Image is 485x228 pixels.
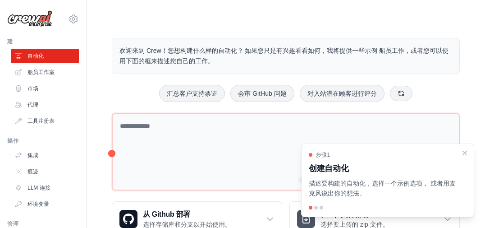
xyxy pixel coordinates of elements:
h3: 从 Github 部署 [143,209,231,220]
a: 痕迹 [11,164,79,179]
font: 市场 [27,85,38,92]
font: 自动化 [27,52,44,60]
button: 汇总客户支持票证 [159,85,225,102]
a: 环境变量 [11,197,79,211]
font: 痕迹 [27,168,38,175]
a: 集成 [11,148,79,163]
font: 代理 [27,101,38,108]
div: 操作 [7,137,79,144]
a: 工具注册表 [11,114,79,128]
font: 船员工作室 [27,69,55,76]
font: 工具注册表 [27,117,55,125]
p: 欢迎来到 Crew！您想构建什么样的自动化？ 如果您只是有兴趣看看如何，我将提供一些示例 船员工作，或者您可以使用下面的框来描述您自己的工作。 [119,46,452,66]
a: 代理 [11,98,79,112]
img: 商标 [7,10,52,28]
a: LLM 连接 [11,181,79,195]
font: 集成 [27,152,38,159]
font: LLM 连接 [27,184,50,191]
div: 管理 [7,220,79,228]
span: 步骤1 [316,151,330,158]
div: 建 [7,38,79,45]
a: 市场 [11,81,79,96]
iframe: Chat Widget [440,185,485,228]
p: 描述要构建的自动化，选择一个示例选项， 或者用麦克风说出你的想法。 [309,178,456,199]
font: 环境变量 [27,200,49,208]
a: 船员工作室 [11,65,79,79]
a: 自动化 [11,49,79,63]
h3: 创建自动化 [309,162,456,175]
button: 关闭演练 [461,149,468,157]
button: 会审 GitHub 问题 [230,85,294,102]
div: 聊天小部件 [440,185,485,228]
button: 对入站潜在顾客进行评分 [300,85,384,102]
